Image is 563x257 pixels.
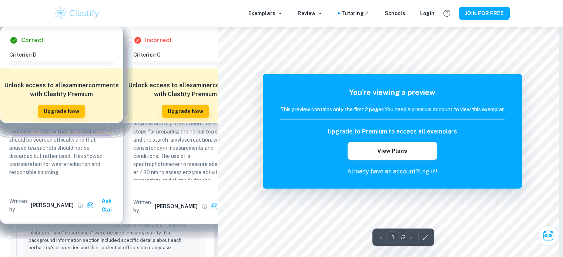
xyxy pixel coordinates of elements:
button: Ask Clai [538,225,559,246]
button: Ask Clai [210,195,244,217]
h5: You're viewing a preview [280,87,505,98]
a: Login [420,9,435,17]
button: View Plans [348,142,437,160]
button: View full profile [199,201,210,212]
a: Log in! [419,168,438,175]
button: Ask Clai [86,194,120,216]
button: JOIN FOR FREE [459,7,510,20]
p: Review [298,9,323,17]
h6: [PERSON_NAME] [155,202,198,210]
p: Exemplars [248,9,283,17]
p: The student outlined a methodology that addressed the research question regarding the effect of d... [133,95,238,209]
img: Clastify logo [54,6,101,21]
button: Help and Feedback [440,7,453,20]
img: clai.svg [87,202,94,209]
h6: Upgrade to Premium to access all exemplars [328,127,457,136]
a: Schools [385,9,405,17]
h6: Unlock access to all examiner comments with Clastify Premium [4,81,119,99]
h6: [PERSON_NAME] [31,201,74,209]
img: clai.svg [211,203,218,210]
p: Written by [9,197,29,213]
h6: Criterion D [9,51,120,59]
h6: Unlock access to all examiner comments with Clastify Premium [128,81,243,99]
h6: This preview contains only the first 2 pages. You need a premium account to view this exemplar. [280,105,505,114]
button: Upgrade Now [162,105,209,118]
h6: Correct [21,36,44,45]
h6: Criterion C [133,51,244,59]
button: Upgrade Now [38,105,85,118]
p: / 2 [401,233,406,241]
a: Tutoring [341,9,370,17]
h6: Incorrect [145,36,172,45]
p: Already have an account? [280,167,505,176]
p: Written by [133,198,153,214]
button: View full profile [75,200,86,210]
p: Achieved through the Ethical Considerations section. The student demonstrated awareness of ethica... [9,103,114,176]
